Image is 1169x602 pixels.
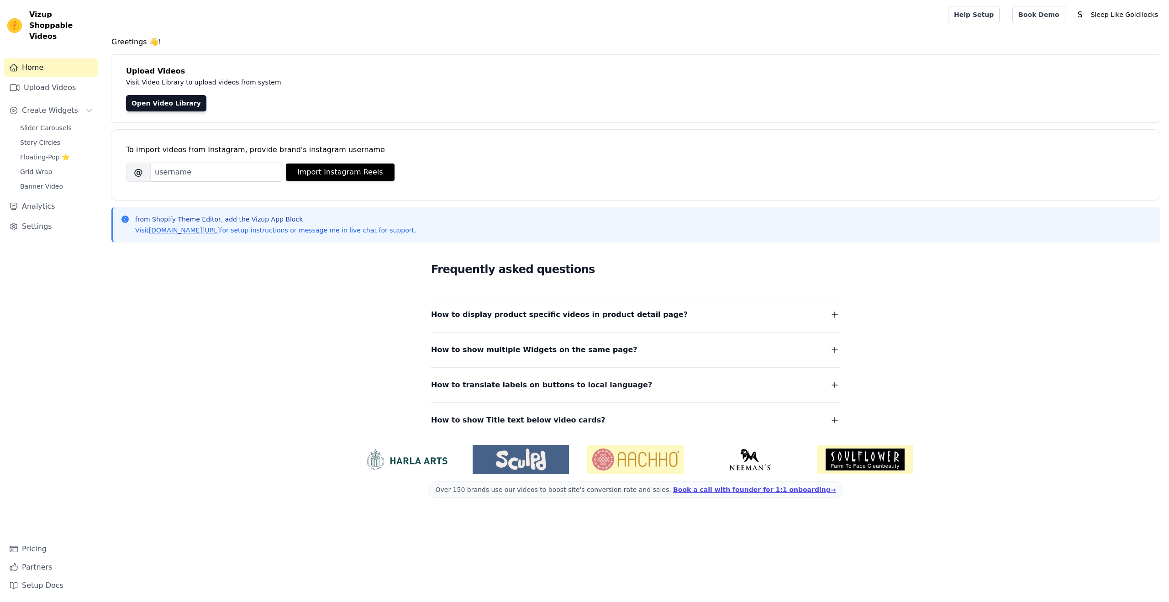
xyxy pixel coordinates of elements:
[15,151,98,164] a: Floating-Pop ⭐
[135,215,416,224] p: from Shopify Theme Editor, add the Vizup App Block
[817,445,913,474] img: Soulflower
[1073,6,1162,23] button: S Sleep Like Goldilocks
[4,217,98,236] a: Settings
[149,227,220,234] a: [DOMAIN_NAME][URL]
[15,136,98,149] a: Story Circles
[126,95,206,111] a: Open Video Library
[431,414,606,427] span: How to show Title text below video cards?
[7,18,22,33] img: Vizup
[4,79,98,97] a: Upload Videos
[587,445,684,474] img: Aachho
[15,165,98,178] a: Grid Wrap
[111,37,1160,48] h4: Greetings 👋!
[4,576,98,595] a: Setup Docs
[126,144,1145,155] div: To import videos from Instagram, provide brand's instagram username
[4,197,98,216] a: Analytics
[4,58,98,77] a: Home
[15,121,98,134] a: Slider Carousels
[20,167,52,176] span: Grid Wrap
[126,66,1145,77] h4: Upload Videos
[20,123,72,132] span: Slider Carousels
[4,540,98,558] a: Pricing
[20,138,60,147] span: Story Circles
[126,77,535,88] p: Visit Video Library to upload videos from system
[15,180,98,193] a: Banner Video
[358,449,454,470] img: HarlaArts
[135,226,416,235] p: Visit for setup instructions or message me in live chat for support.
[151,163,282,182] input: username
[286,164,395,181] button: Import Instagram Reels
[1087,6,1162,23] p: Sleep Like Goldilocks
[673,486,836,493] a: Book a call with founder for 1:1 onboarding
[22,105,78,116] span: Create Widgets
[431,343,840,356] button: How to show multiple Widgets on the same page?
[4,558,98,576] a: Partners
[431,308,840,321] button: How to display product specific videos in product detail page?
[1077,10,1082,19] text: S
[702,449,799,470] img: Neeman's
[1012,6,1065,23] a: Book Demo
[126,163,151,182] span: @
[431,308,688,321] span: How to display product specific videos in product detail page?
[948,6,1000,23] a: Help Setup
[4,101,98,120] button: Create Widgets
[431,414,840,427] button: How to show Title text below video cards?
[473,449,569,470] img: Sculpd US
[20,182,63,191] span: Banner Video
[431,379,652,391] span: How to translate labels on buttons to local language?
[431,379,840,391] button: How to translate labels on buttons to local language?
[431,343,637,356] span: How to show multiple Widgets on the same page?
[431,260,840,279] h2: Frequently asked questions
[29,9,95,42] span: Vizup Shoppable Videos
[20,153,69,162] span: Floating-Pop ⭐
